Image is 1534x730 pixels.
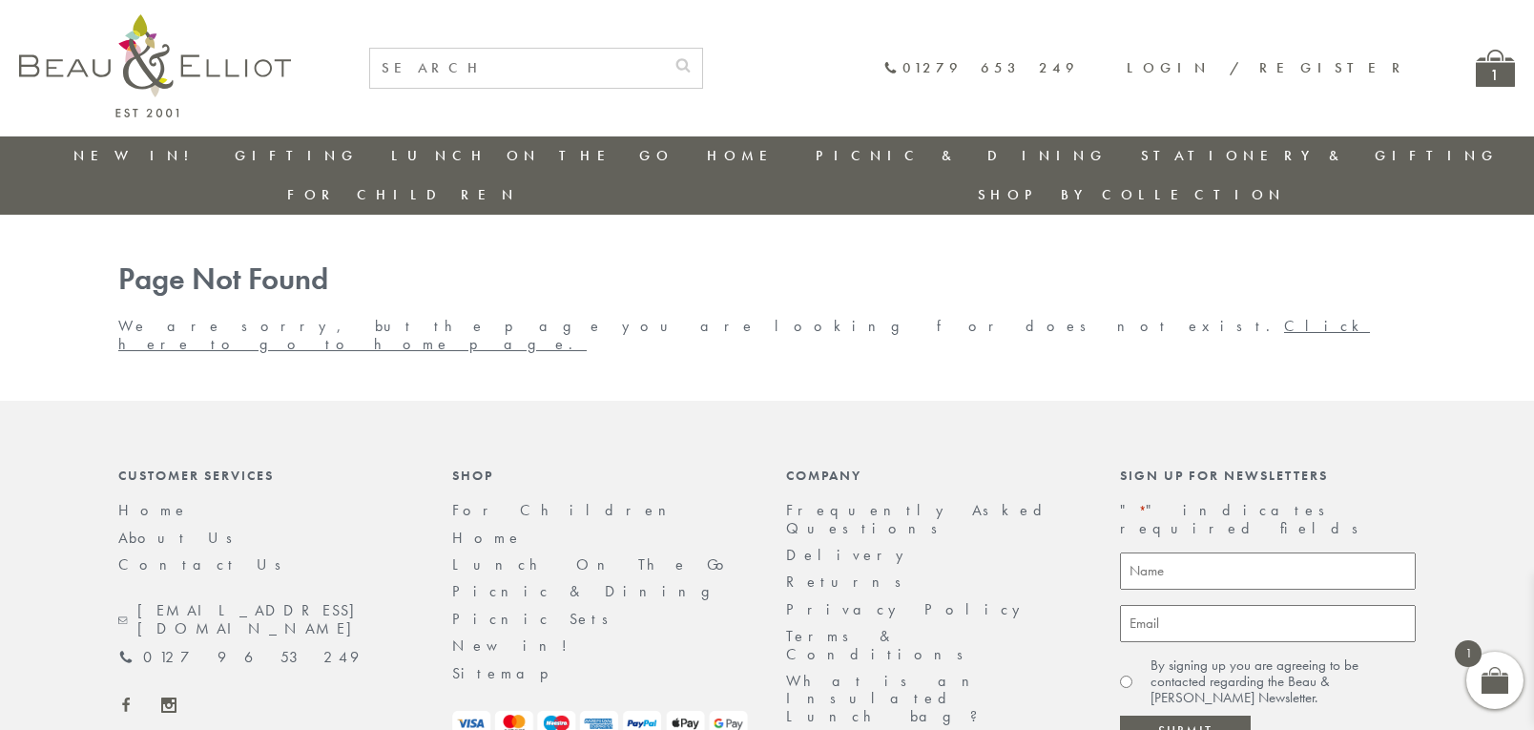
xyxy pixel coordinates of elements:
[287,185,519,204] a: For Children
[1141,146,1499,165] a: Stationery & Gifting
[118,500,189,520] a: Home
[1150,657,1416,707] label: By signing up you are agreeing to be contacted regarding the Beau & [PERSON_NAME] Newsletter.
[118,602,414,637] a: [EMAIL_ADDRESS][DOMAIN_NAME]
[816,146,1108,165] a: Picnic & Dining
[73,146,201,165] a: New in!
[118,528,245,548] a: About Us
[118,262,1416,298] h1: Page Not Found
[786,545,914,565] a: Delivery
[235,146,359,165] a: Gifting
[99,262,1435,353] div: We are sorry, but the page you are looking for does not exist.
[786,599,1030,619] a: Privacy Policy
[707,146,783,165] a: Home
[452,663,574,683] a: Sitemap
[1476,50,1515,87] a: 1
[118,649,359,666] a: 01279 653 249
[1120,605,1416,642] input: Email
[1455,640,1482,667] span: 1
[452,636,581,656] a: New in!
[452,500,681,520] a: For Children
[786,468,1082,483] div: Company
[118,468,414,483] div: Customer Services
[452,554,736,574] a: Lunch On The Go
[786,572,914,592] a: Returns
[978,185,1286,204] a: Shop by collection
[19,14,291,117] img: logo
[1120,502,1416,537] p: " " indicates required fields
[452,468,748,483] div: Shop
[452,581,729,601] a: Picnic & Dining
[1120,553,1416,590] input: Name
[452,609,621,629] a: Picnic Sets
[452,528,523,548] a: Home
[786,500,1054,537] a: Frequently Asked Questions
[1120,468,1416,483] div: Sign up for newsletters
[391,146,674,165] a: Lunch On The Go
[1127,58,1409,77] a: Login / Register
[118,554,294,574] a: Contact Us
[118,316,1370,353] a: Click here to go to home page.
[370,49,664,88] input: SEARCH
[883,60,1079,76] a: 01279 653 249
[786,671,993,726] a: What is an Insulated Lunch bag?
[786,626,976,663] a: Terms & Conditions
